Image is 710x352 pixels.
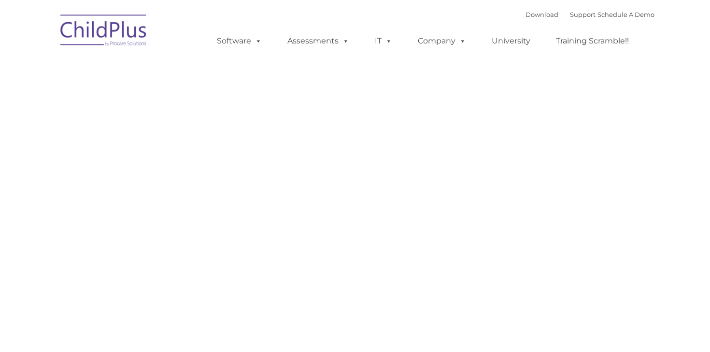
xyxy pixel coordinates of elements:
[56,8,152,56] img: ChildPlus by Procare Solutions
[408,31,476,51] a: Company
[525,11,558,18] a: Download
[482,31,540,51] a: University
[278,31,359,51] a: Assessments
[207,31,271,51] a: Software
[597,11,654,18] a: Schedule A Demo
[546,31,639,51] a: Training Scramble!!
[365,31,402,51] a: IT
[570,11,596,18] a: Support
[525,11,654,18] font: |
